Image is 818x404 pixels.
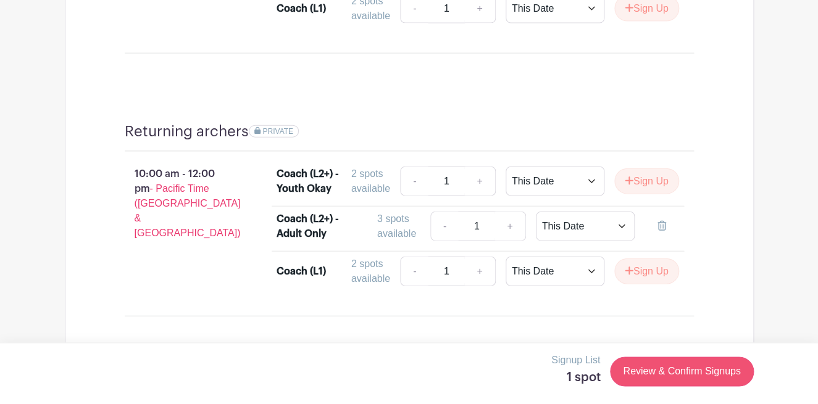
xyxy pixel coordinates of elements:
a: + [464,166,495,196]
span: PRIVATE [262,126,293,135]
span: - Pacific Time ([GEOGRAPHIC_DATA] & [GEOGRAPHIC_DATA]) [135,183,241,237]
p: Signup List [551,353,600,368]
div: 2 spots available [351,256,390,286]
button: Sign Up [614,168,679,194]
p: 10:00 am - 12:00 pm [105,161,257,245]
div: Coach (L2+) - Adult Only [277,211,362,241]
div: 2 spots available [351,166,390,196]
h4: Returning archers [125,122,249,140]
div: Coach (L2+) - Youth Okay [277,166,362,196]
button: Sign Up [614,258,679,284]
a: + [495,211,525,241]
a: Review & Confirm Signups [610,357,753,386]
a: - [400,256,428,286]
div: 3 spots available [377,211,420,241]
div: Coach (L1) [277,1,326,15]
a: - [400,166,428,196]
a: - [430,211,459,241]
h5: 1 spot [551,370,600,385]
a: + [464,256,495,286]
div: Coach (L1) [277,263,326,278]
